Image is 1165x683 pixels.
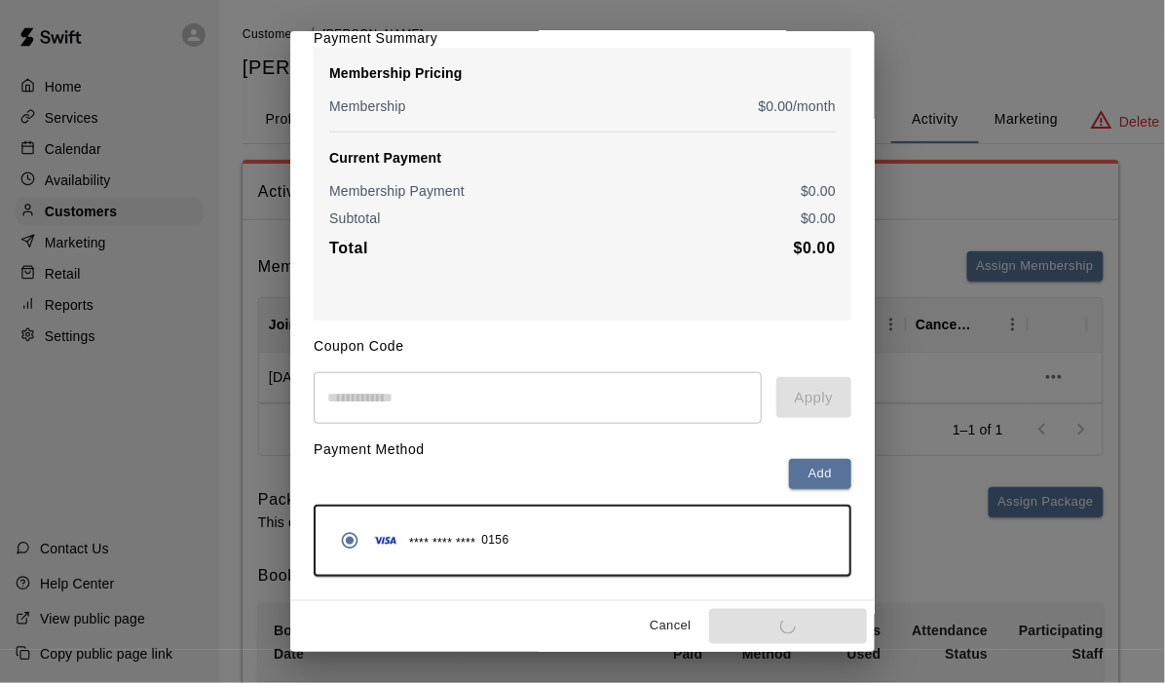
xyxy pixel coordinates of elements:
[639,611,701,641] button: Cancel
[759,96,837,116] p: $ 0.00 /month
[481,531,508,550] span: 0156
[329,63,836,83] p: Membership Pricing
[314,441,425,457] label: Payment Method
[329,209,381,228] p: Subtotal
[329,148,836,168] p: Current Payment
[801,181,836,201] p: $ 0.00
[801,209,836,228] p: $ 0.00
[314,338,404,354] label: Coupon Code
[368,531,403,550] img: Credit card brand logo
[329,96,406,116] p: Membership
[329,181,465,201] p: Membership Payment
[329,240,368,256] b: Total
[789,459,851,489] button: Add
[314,30,437,46] label: Payment Summary
[794,240,836,256] b: $ 0.00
